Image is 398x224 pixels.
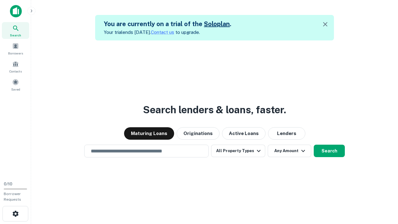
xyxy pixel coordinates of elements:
[211,145,265,157] button: All Property Types
[124,127,174,140] button: Maturing Loans
[2,40,29,57] a: Borrowers
[104,19,231,29] h5: You are currently on a trial of the .
[8,51,23,56] span: Borrowers
[10,33,21,38] span: Search
[2,76,29,93] a: Saved
[314,145,345,157] button: Search
[151,30,174,35] a: Contact us
[9,69,22,74] span: Contacts
[204,20,230,28] a: Soloplan
[2,22,29,39] a: Search
[4,182,12,186] span: 0 / 10
[367,174,398,204] iframe: Chat Widget
[268,145,311,157] button: Any Amount
[11,87,20,92] span: Saved
[2,58,29,75] a: Contacts
[268,127,305,140] button: Lenders
[222,127,266,140] button: Active Loans
[143,102,286,117] h3: Search lenders & loans, faster.
[104,29,231,36] p: Your trial ends [DATE]. to upgrade.
[4,192,21,202] span: Borrower Requests
[177,127,220,140] button: Originations
[10,5,22,17] img: capitalize-icon.png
